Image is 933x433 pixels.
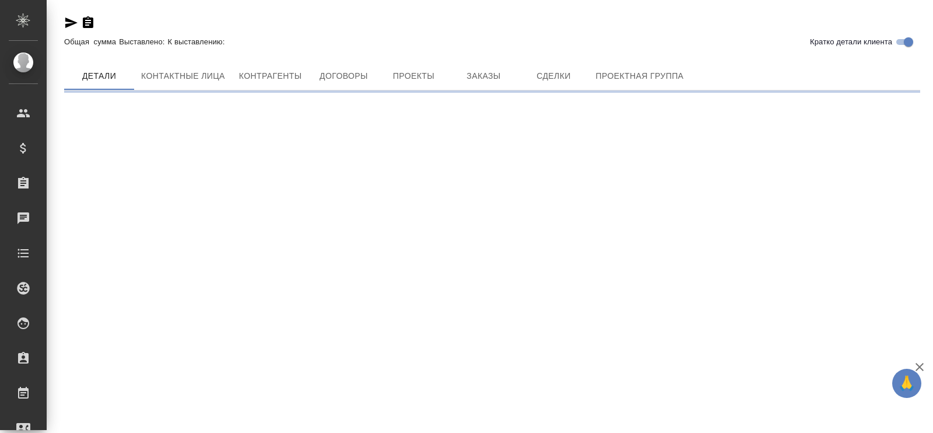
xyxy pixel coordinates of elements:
[897,371,917,396] span: 🙏
[595,69,683,83] span: Проектная группа
[81,16,95,30] button: Скопировать ссылку
[141,69,225,83] span: Контактные лица
[315,69,371,83] span: Договоры
[71,69,127,83] span: Детали
[892,369,921,398] button: 🙏
[64,37,119,46] p: Общая сумма
[810,36,892,48] span: Кратко детали клиента
[385,69,441,83] span: Проекты
[64,16,78,30] button: Скопировать ссылку для ЯМессенджера
[455,69,511,83] span: Заказы
[168,37,228,46] p: К выставлению:
[525,69,581,83] span: Сделки
[239,69,302,83] span: Контрагенты
[119,37,167,46] p: Выставлено:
